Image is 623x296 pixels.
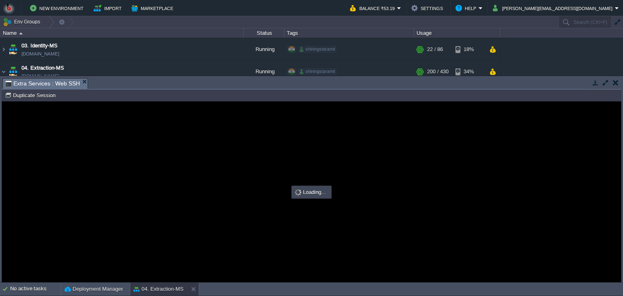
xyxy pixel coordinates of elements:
[244,38,284,60] div: Running
[19,32,23,34] img: AMDAwAAAACH5BAEAAAAALAAAAAABAAEAAAICRAEAOw==
[0,61,7,83] img: AMDAwAAAACH5BAEAAAAALAAAAAABAAEAAAICRAEAOw==
[411,3,445,13] button: Settings
[133,285,183,293] button: 04. Extraction-MS
[427,38,443,60] div: 22 / 86
[30,3,86,13] button: New Environment
[3,2,15,14] img: Bitss Techniques
[0,38,7,60] img: AMDAwAAAACH5BAEAAAAALAAAAAABAAEAAAICRAEAOw==
[94,3,124,13] button: Import
[21,72,59,80] a: [DOMAIN_NAME]
[10,283,61,296] div: No active tasks
[350,3,397,13] button: Balance ₹53.19
[1,28,243,38] div: Name
[64,285,123,293] button: Deployment Manager
[21,42,58,50] a: 03. Identity-MS
[455,61,482,83] div: 34%
[285,28,414,38] div: Tags
[21,64,64,72] a: 04. Extraction-MS
[21,50,59,58] a: [DOMAIN_NAME]
[131,3,176,13] button: Marketplace
[5,79,80,89] span: Extra Services : Web SSH
[292,187,331,198] div: Loading...
[455,38,482,60] div: 18%
[7,61,19,83] img: AMDAwAAAACH5BAEAAAAALAAAAAABAAEAAAICRAEAOw==
[5,92,58,99] button: Duplicate Session
[455,3,479,13] button: Help
[493,3,615,13] button: [PERSON_NAME][EMAIL_ADDRESS][DOMAIN_NAME]
[3,16,43,28] button: Env Groups
[244,28,284,38] div: Status
[427,61,449,83] div: 200 / 430
[415,28,500,38] div: Usage
[244,61,284,83] div: Running
[7,38,19,60] img: AMDAwAAAACH5BAEAAAAALAAAAAABAAEAAAICRAEAOw==
[298,46,337,53] div: shiningstaramit
[298,68,337,75] div: shiningstaramit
